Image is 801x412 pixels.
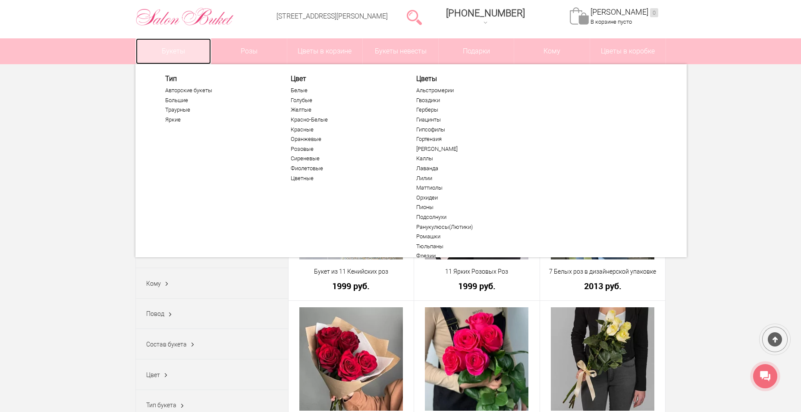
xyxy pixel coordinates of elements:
[416,214,522,221] a: Подсолнухи
[136,38,211,64] a: Букеты
[546,267,660,276] a: 7 Белых роз в дизайнерской упаковке
[514,38,590,64] span: Кому
[291,146,397,153] a: Розовые
[416,97,522,104] a: Гвоздики
[276,12,388,20] a: [STREET_ADDRESS][PERSON_NAME]
[439,38,514,64] a: Подарки
[291,155,397,162] a: Сиреневые
[416,116,522,123] a: Гиацинты
[291,106,397,113] a: Желтые
[416,106,522,113] a: Герберы
[165,87,271,94] a: Авторские букеты
[291,126,397,133] a: Красные
[294,281,408,290] a: 1999 руб.
[590,38,666,64] a: Цветы в коробке
[425,307,528,411] img: 5 Ярких роз
[416,155,522,162] a: Каллы
[416,87,522,94] a: Альстромерии
[291,136,397,143] a: Оранжевые
[291,175,397,182] a: Цветные
[420,267,534,276] a: 11 Ярких Розовых Роз
[591,19,632,25] span: В корзине пусто
[165,116,271,123] a: Яркие
[287,38,363,64] a: Цветы в корзине
[211,38,287,64] a: Розы
[416,75,522,83] a: Цветы
[416,165,522,172] a: Лаванда
[146,402,176,409] span: Тип букета
[441,5,530,29] a: [PHONE_NUMBER]
[165,106,271,113] a: Траурные
[146,280,161,287] span: Кому
[446,8,525,19] span: [PHONE_NUMBER]
[546,281,660,290] a: 2013 руб.
[299,307,403,411] img: 5 Красных роз, Эквадор, крупный бутон
[291,75,397,83] span: Цвет
[294,267,408,276] a: Букет из 11 Кенийских роз
[291,116,397,123] a: Красно-Белые
[146,310,164,317] span: Повод
[135,6,234,28] img: Цветы Нижний Новгород
[416,175,522,182] a: Лилии
[416,224,522,231] a: Ранукулюсы(Лютики)
[146,371,160,378] span: Цвет
[165,75,271,83] span: Тип
[416,233,522,240] a: Ромашки
[420,281,534,290] a: 1999 руб.
[291,97,397,104] a: Голубые
[416,136,522,143] a: Гортензия
[416,184,522,191] a: Маттиолы
[416,204,522,211] a: Пионы
[416,146,522,153] a: [PERSON_NAME]
[416,194,522,201] a: Орхидеи
[165,97,271,104] a: Большие
[416,243,522,250] a: Тюльпаны
[551,307,654,411] img: 5 Кремовых Роз
[650,8,658,17] ins: 0
[416,253,522,259] a: Фрезии
[591,7,658,17] a: [PERSON_NAME]
[291,87,397,94] a: Белые
[146,341,187,348] span: Состав букета
[416,126,522,133] a: Гипсофилы
[291,165,397,172] a: Фиолетовые
[363,38,438,64] a: Букеты невесты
